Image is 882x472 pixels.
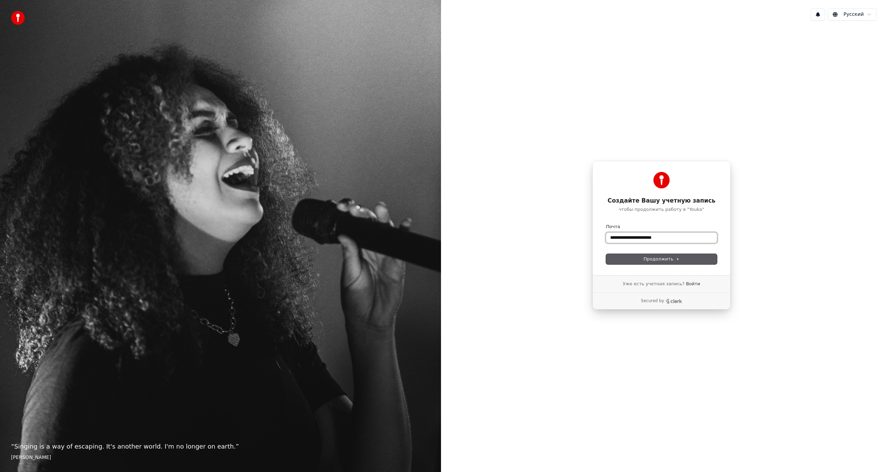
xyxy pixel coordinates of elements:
[606,254,717,264] button: Продолжить
[11,11,25,25] img: youka
[606,224,620,230] label: Почта
[623,281,685,287] span: Уже есть учетная запись?
[644,256,680,262] span: Продолжить
[653,172,670,188] img: Youka
[606,197,717,205] h1: Создайте Вашу учетную запись
[606,206,717,213] p: чтобы продолжить работу в "Youka"
[11,442,430,451] p: “ Singing is a way of escaping. It's another world. I'm no longer on earth. ”
[641,298,664,304] p: Secured by
[686,281,700,287] a: Войти
[666,299,682,304] a: Clerk logo
[11,454,430,461] footer: [PERSON_NAME]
